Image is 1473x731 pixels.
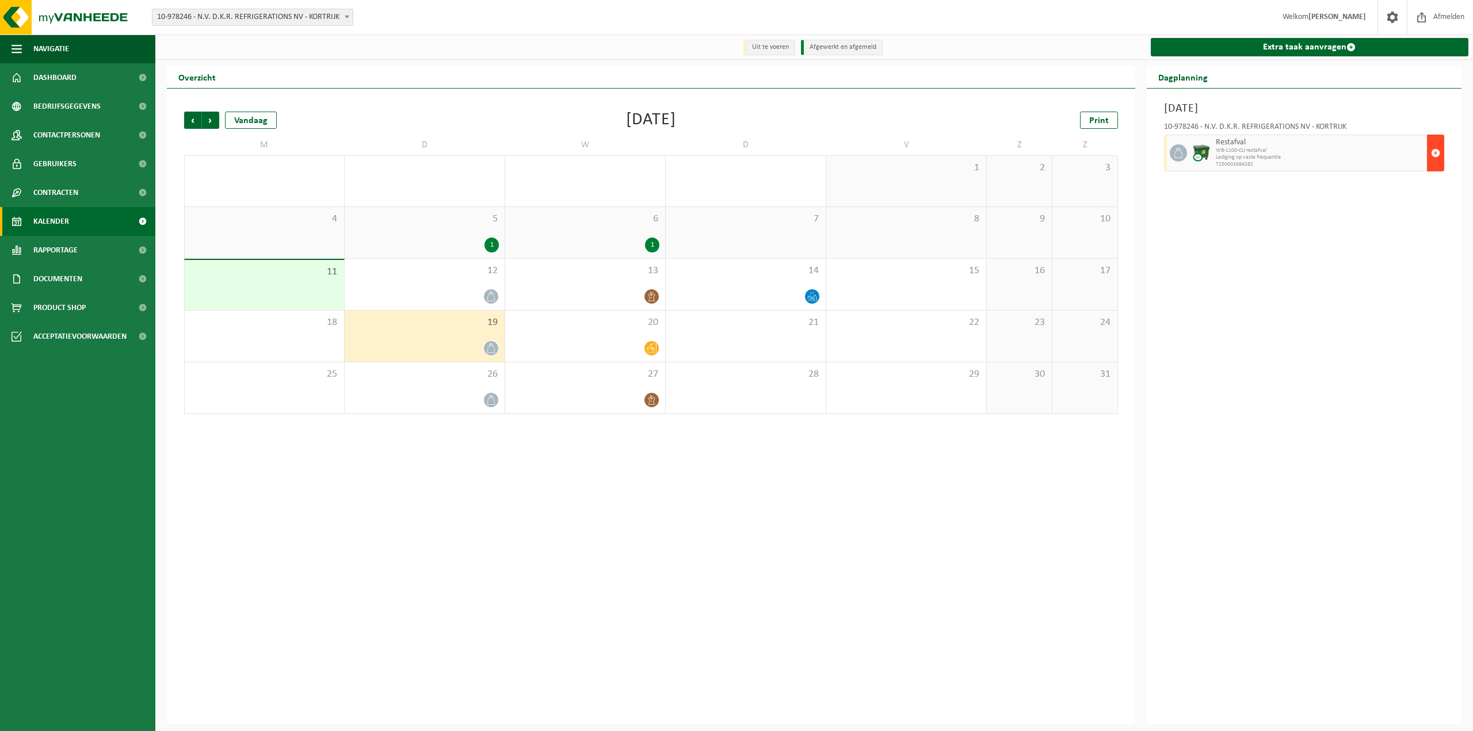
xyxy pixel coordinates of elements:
[832,162,980,174] span: 1
[1164,100,1445,117] h3: [DATE]
[33,207,69,236] span: Kalender
[801,40,883,55] li: Afgewerkt en afgemeld
[190,316,338,329] span: 18
[1147,66,1219,88] h2: Dagplanning
[993,316,1046,329] span: 23
[152,9,353,25] span: 10-978246 - N.V. D.K.R. REFRIGERATIONS NV - KORTRIJK
[671,162,820,174] span: 31
[511,213,659,225] span: 6
[33,92,101,121] span: Bedrijfsgegevens
[511,316,659,329] span: 20
[1164,123,1445,135] div: 10-978246 - N.V. D.K.R. REFRIGERATIONS NV - KORTRIJK
[645,238,659,252] div: 1
[671,368,820,381] span: 28
[1089,116,1109,125] span: Print
[832,265,980,277] span: 15
[511,368,659,381] span: 27
[1308,13,1366,21] strong: [PERSON_NAME]
[184,135,345,155] td: M
[350,265,499,277] span: 12
[993,162,1046,174] span: 2
[511,265,659,277] span: 13
[832,213,980,225] span: 8
[350,368,499,381] span: 26
[1058,316,1112,329] span: 24
[33,236,78,265] span: Rapportage
[190,162,338,174] span: 28
[1216,147,1425,154] span: WB-1100-CU restafval
[1193,144,1210,162] img: WB-1100-CU
[505,135,666,155] td: W
[1216,161,1425,168] span: T250001684282
[1151,38,1469,56] a: Extra taak aanvragen
[993,213,1046,225] span: 9
[1058,368,1112,381] span: 31
[671,213,820,225] span: 7
[33,322,127,351] span: Acceptatievoorwaarden
[1216,154,1425,161] span: Lediging op vaste frequentie
[33,265,82,293] span: Documenten
[350,213,499,225] span: 5
[671,316,820,329] span: 21
[33,63,77,92] span: Dashboard
[666,135,826,155] td: D
[511,162,659,174] span: 30
[184,112,201,129] span: Vorige
[832,368,980,381] span: 29
[33,178,78,207] span: Contracten
[832,316,980,329] span: 22
[345,135,505,155] td: D
[484,238,499,252] div: 1
[1058,265,1112,277] span: 17
[190,368,338,381] span: 25
[993,265,1046,277] span: 16
[987,135,1052,155] td: Z
[743,40,795,55] li: Uit te voeren
[671,265,820,277] span: 14
[826,135,987,155] td: V
[152,9,353,26] span: 10-978246 - N.V. D.K.R. REFRIGERATIONS NV - KORTRIJK
[202,112,219,129] span: Volgende
[225,112,277,129] div: Vandaag
[190,213,338,225] span: 4
[33,150,77,178] span: Gebruikers
[33,293,86,322] span: Product Shop
[1058,162,1112,174] span: 3
[993,368,1046,381] span: 30
[33,35,69,63] span: Navigatie
[33,121,100,150] span: Contactpersonen
[1216,138,1425,147] span: Restafval
[1080,112,1118,129] a: Print
[1052,135,1118,155] td: Z
[190,266,338,278] span: 11
[167,66,227,88] h2: Overzicht
[350,316,499,329] span: 19
[626,112,676,129] div: [DATE]
[1058,213,1112,225] span: 10
[350,162,499,174] span: 29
